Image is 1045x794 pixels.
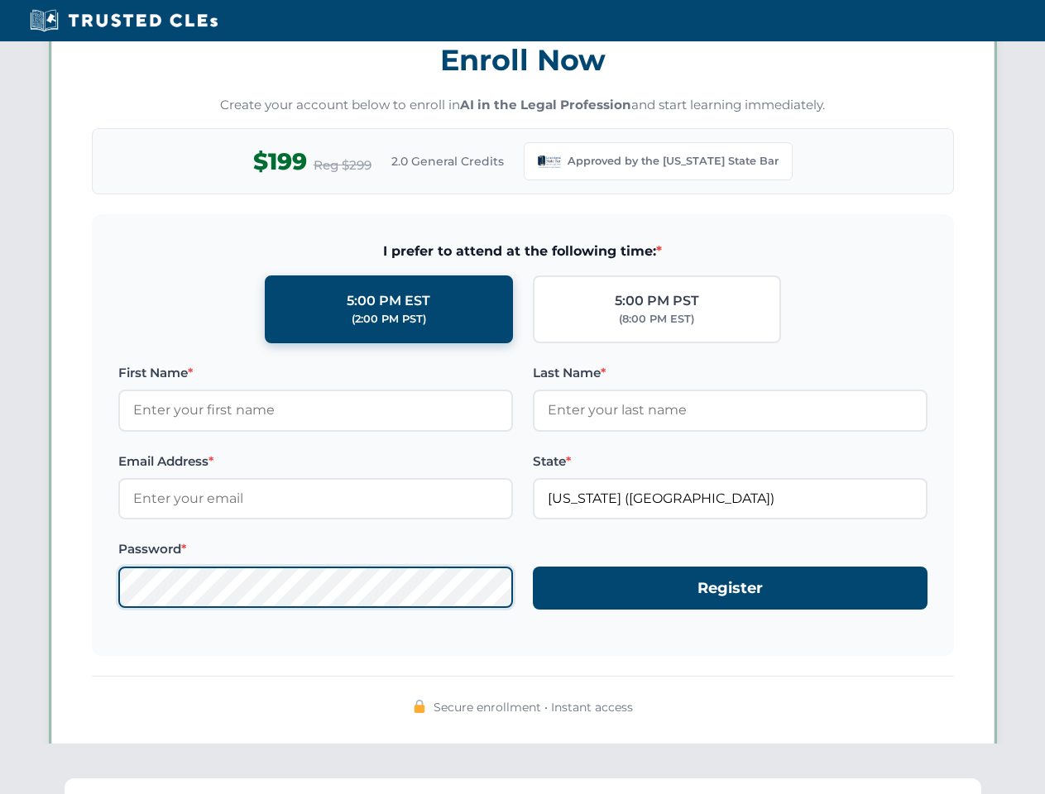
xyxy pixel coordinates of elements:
span: $199 [253,143,307,180]
span: 2.0 General Credits [391,152,504,170]
strong: AI in the Legal Profession [460,97,631,112]
div: 5:00 PM PST [615,290,699,312]
div: (2:00 PM PST) [352,311,426,328]
label: State [533,452,928,471]
img: Louisiana State Bar [538,150,561,173]
input: Enter your last name [533,390,928,431]
span: Secure enrollment • Instant access [434,698,633,716]
span: I prefer to attend at the following time: [118,241,928,262]
span: Approved by the [US_STATE] State Bar [568,153,779,170]
input: Enter your email [118,478,513,519]
label: Email Address [118,452,513,471]
span: Reg $299 [314,155,372,175]
label: First Name [118,363,513,383]
img: 🔒 [413,700,426,713]
input: Enter your first name [118,390,513,431]
input: Louisiana (LA) [533,478,928,519]
label: Last Name [533,363,928,383]
button: Register [533,567,928,610]
img: Trusted CLEs [25,8,223,33]
p: Create your account below to enroll in and start learning immediately. [92,96,954,115]
h3: Enroll Now [92,34,954,86]
div: 5:00 PM EST [347,290,430,312]
div: (8:00 PM EST) [619,311,694,328]
label: Password [118,539,513,559]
